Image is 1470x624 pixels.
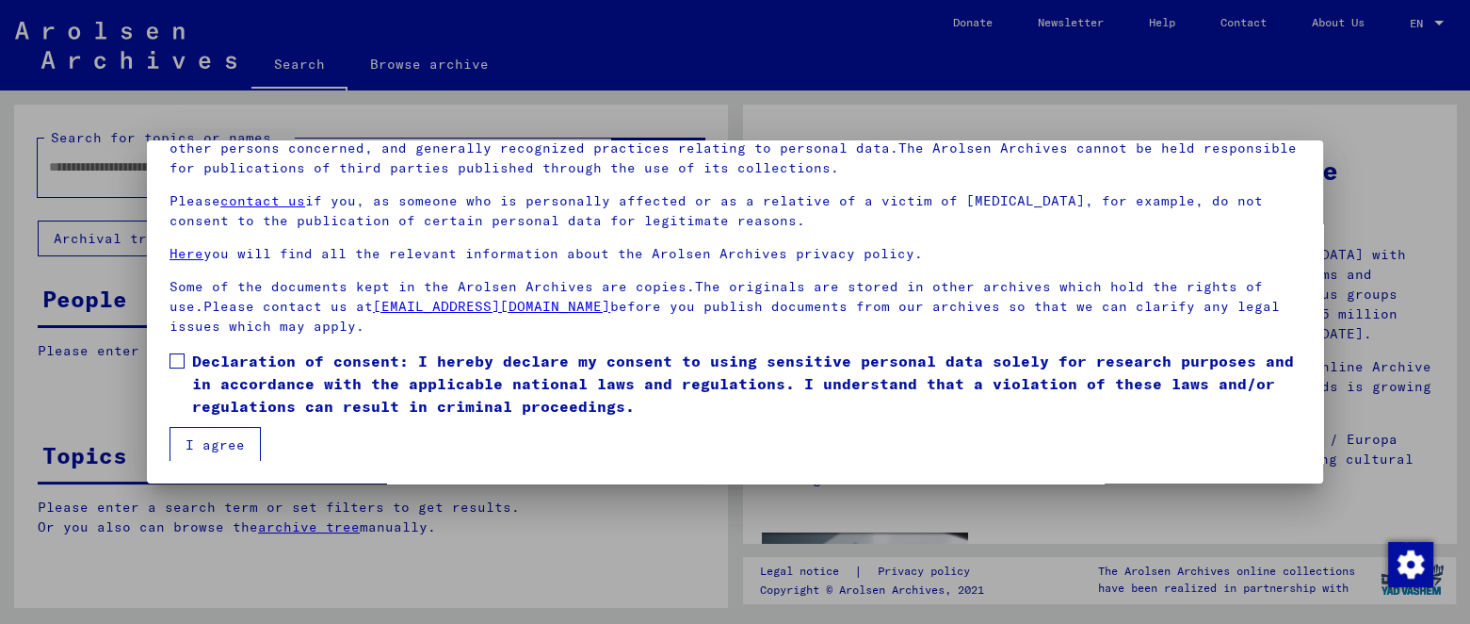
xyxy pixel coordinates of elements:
p: Some of the documents kept in the Arolsen Archives are copies.The originals are stored in other a... [170,277,1300,337]
a: [EMAIL_ADDRESS][DOMAIN_NAME] [373,298,610,315]
a: Here [170,245,203,262]
span: Declaration of consent: I hereby declare my consent to using sensitive personal data solely for r... [192,350,1300,418]
button: I agree [170,427,261,463]
p: you will find all the relevant information about the Arolsen Archives privacy policy. [170,244,1300,264]
div: Change consent [1387,541,1432,586]
a: contact us [220,192,305,209]
p: Please if you, as someone who is personally affected or as a relative of a victim of [MEDICAL_DAT... [170,191,1300,231]
img: Change consent [1388,542,1433,587]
